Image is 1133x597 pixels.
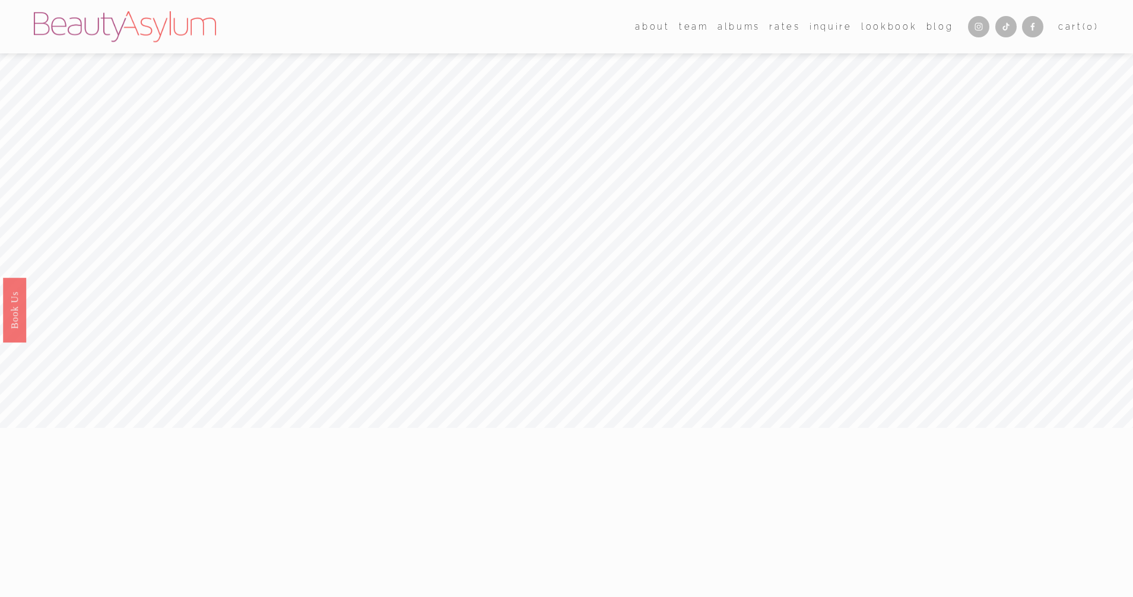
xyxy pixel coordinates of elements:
[3,278,26,342] a: Book Us
[679,18,709,35] a: folder dropdown
[769,18,800,35] a: Rates
[34,11,216,42] img: Beauty Asylum | Bridal Hair &amp; Makeup Charlotte &amp; Atlanta
[995,16,1017,37] a: TikTok
[635,19,669,34] span: about
[1058,19,1099,34] a: 0 items in cart
[679,19,709,34] span: team
[635,18,669,35] a: folder dropdown
[861,18,917,35] a: Lookbook
[1022,16,1043,37] a: Facebook
[926,18,954,35] a: Blog
[1087,21,1094,31] span: 0
[810,18,852,35] a: Inquire
[968,16,989,37] a: Instagram
[1083,21,1099,31] span: ( )
[718,18,760,35] a: albums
